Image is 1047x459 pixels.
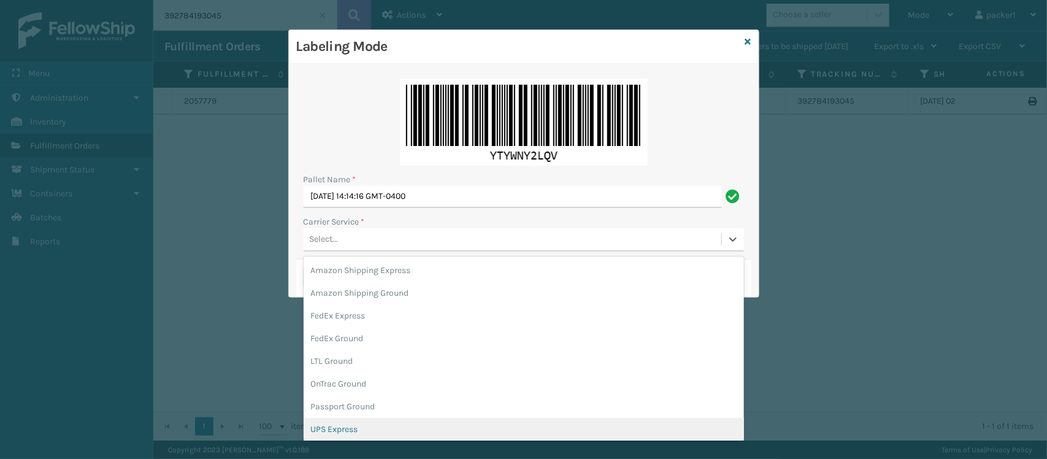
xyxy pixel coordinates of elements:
div: UPS Express [304,418,744,441]
div: Amazon Shipping Ground [304,282,744,304]
div: FedEx Express [304,304,744,327]
label: Carrier Service [304,215,365,228]
h3: Labeling Mode [296,37,740,56]
div: LTL Ground [304,350,744,372]
div: Select... [310,233,339,246]
div: Passport Ground [304,395,744,418]
img: +f+nUPAAAABklEQVQDADKq0oERHpfZAAAAAElFTkSuQmCC [400,79,648,166]
div: Amazon Shipping Express [304,259,744,282]
label: Pallet Name [304,173,356,186]
div: OnTrac Ground [304,372,744,395]
div: FedEx Ground [304,327,744,350]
